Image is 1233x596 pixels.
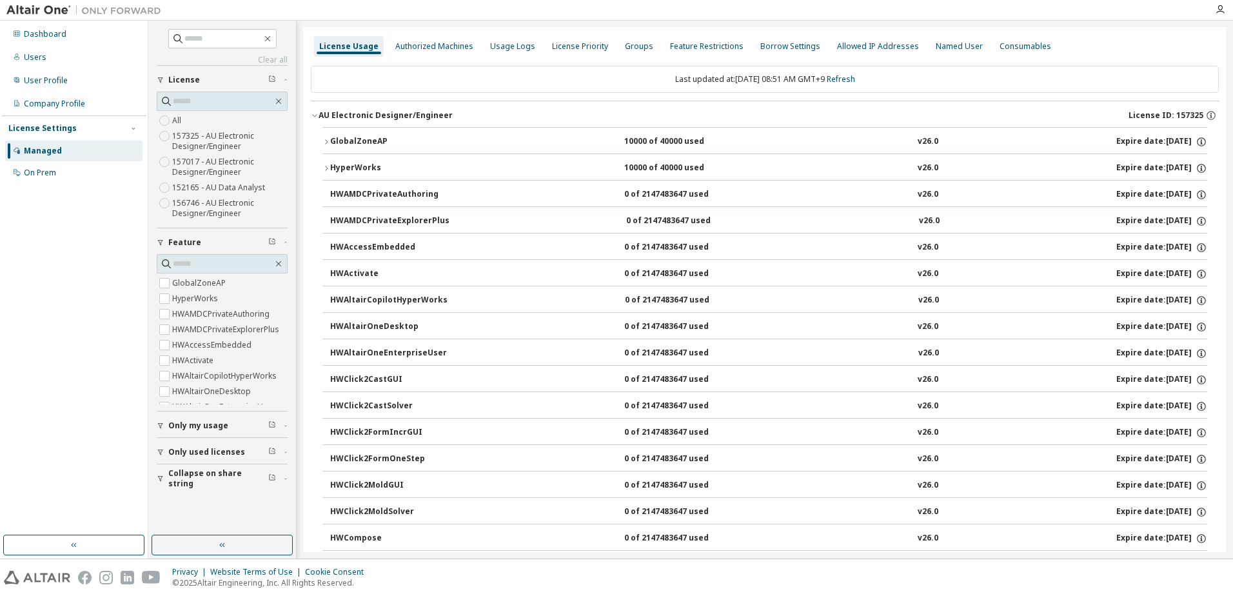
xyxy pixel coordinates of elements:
div: Expire date: [DATE] [1116,348,1207,359]
div: 0 of 2147483647 used [624,321,740,333]
div: Expire date: [DATE] [1116,506,1207,518]
label: HWAltairCopilotHyperWorks [172,368,279,384]
div: Consumables [1000,41,1051,52]
div: Usage Logs [490,41,535,52]
div: v26.0 [918,321,938,333]
div: Expire date: [DATE] [1116,480,1207,492]
button: Only my usage [157,412,288,440]
div: HWCompose [330,533,446,544]
div: Feature Restrictions [670,41,744,52]
div: License Priority [552,41,608,52]
div: Allowed IP Addresses [837,41,919,52]
div: Expire date: [DATE] [1116,242,1207,253]
div: v26.0 [918,242,938,253]
button: HWAMDCPrivateExplorerPlus0 of 2147483647 usedv26.0Expire date:[DATE] [330,207,1207,235]
button: HWAMDCPrivateAuthoring0 of 2147483647 usedv26.0Expire date:[DATE] [330,181,1207,209]
button: HWClick2MoldGUI0 of 2147483647 usedv26.0Expire date:[DATE] [330,472,1207,500]
a: Clear all [157,55,288,65]
div: v26.0 [918,453,938,465]
div: HWClick2MoldSolver [330,506,446,518]
div: Expire date: [DATE] [1116,533,1207,544]
label: HWAltairOneDesktop [172,384,253,399]
button: HWClick2FormIncrGUI0 of 2147483647 usedv26.0Expire date:[DATE] [330,419,1207,447]
div: v26.0 [918,189,938,201]
div: 0 of 2147483647 used [624,533,740,544]
label: 157017 - AU Electronic Designer/Engineer [172,154,288,180]
div: 0 of 2147483647 used [624,242,740,253]
button: HWClick2FormOneStep0 of 2147483647 usedv26.0Expire date:[DATE] [330,445,1207,473]
div: Expire date: [DATE] [1116,136,1207,148]
div: Expire date: [DATE] [1116,427,1207,439]
div: v26.0 [918,136,938,148]
div: 0 of 2147483647 used [624,268,740,280]
span: Clear filter [268,75,276,85]
div: HWAltairOneDesktop [330,321,446,333]
img: altair_logo.svg [4,571,70,584]
div: Users [24,52,46,63]
div: HWClick2FormOneStep [330,453,446,465]
div: 0 of 2147483647 used [624,453,740,465]
button: Feature [157,228,288,257]
div: 0 of 2147483647 used [624,374,740,386]
button: Collapse on share string [157,464,288,493]
label: GlobalZoneAP [172,275,228,291]
div: Company Profile [24,99,85,109]
div: 0 of 2147483647 used [624,427,740,439]
button: HWCompose0 of 2147483647 usedv26.0Expire date:[DATE] [330,524,1207,553]
div: User Profile [24,75,68,86]
button: License [157,66,288,94]
img: facebook.svg [78,571,92,584]
button: HWClick2MoldSolver0 of 2147483647 usedv26.0Expire date:[DATE] [330,498,1207,526]
span: Clear filter [268,447,276,457]
div: 0 of 2147483647 used [626,215,742,227]
label: HWActivate [172,353,216,368]
div: Named User [936,41,983,52]
div: AU Electronic Designer/Engineer [319,110,453,121]
label: All [172,113,184,128]
div: Managed [24,146,62,156]
div: Expire date: [DATE] [1116,215,1207,227]
div: Expire date: [DATE] [1116,268,1207,280]
div: Expire date: [DATE] [1116,163,1207,174]
div: HWAMDCPrivateAuthoring [330,189,446,201]
a: Refresh [827,74,855,84]
div: HWActivate [330,268,446,280]
div: v26.0 [918,506,938,518]
div: v26.0 [918,401,938,412]
span: Only my usage [168,421,228,431]
div: Expire date: [DATE] [1116,374,1207,386]
span: Clear filter [268,421,276,431]
div: v26.0 [918,348,939,359]
div: HWClick2CastSolver [330,401,446,412]
button: HWClick2CastSolver0 of 2147483647 usedv26.0Expire date:[DATE] [330,392,1207,421]
button: HWAltairCopilotHyperWorks0 of 2147483647 usedv26.0Expire date:[DATE] [330,286,1207,315]
div: Dashboard [24,29,66,39]
span: Collapse on share string [168,468,268,489]
img: youtube.svg [142,571,161,584]
div: HWClick2MoldGUI [330,480,446,492]
img: instagram.svg [99,571,113,584]
label: HWAMDCPrivateExplorerPlus [172,322,282,337]
label: HWAMDCPrivateAuthoring [172,306,272,322]
button: GlobalZoneAP10000 of 40000 usedv26.0Expire date:[DATE] [322,128,1207,156]
div: HWAMDCPrivateExplorerPlus [330,215,449,227]
div: Cookie Consent [305,567,371,577]
img: Altair One [6,4,168,17]
div: Website Terms of Use [210,567,305,577]
div: HyperWorks [330,163,446,174]
p: © 2025 Altair Engineering, Inc. All Rights Reserved. [172,577,371,588]
button: HWActivate0 of 2147483647 usedv26.0Expire date:[DATE] [330,260,1207,288]
div: 0 of 2147483647 used [624,189,740,201]
div: 0 of 2147483647 used [624,348,740,359]
div: Authorized Machines [395,41,473,52]
div: v26.0 [918,533,938,544]
div: v26.0 [918,295,939,306]
label: 157325 - AU Electronic Designer/Engineer [172,128,288,154]
div: v26.0 [919,215,940,227]
img: linkedin.svg [121,571,134,584]
div: Expire date: [DATE] [1116,453,1207,465]
div: HWAltairCopilotHyperWorks [330,295,448,306]
label: HWAltairOneEnterpriseUser [172,399,278,415]
div: 0 of 2147483647 used [624,401,740,412]
div: v26.0 [918,480,938,492]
